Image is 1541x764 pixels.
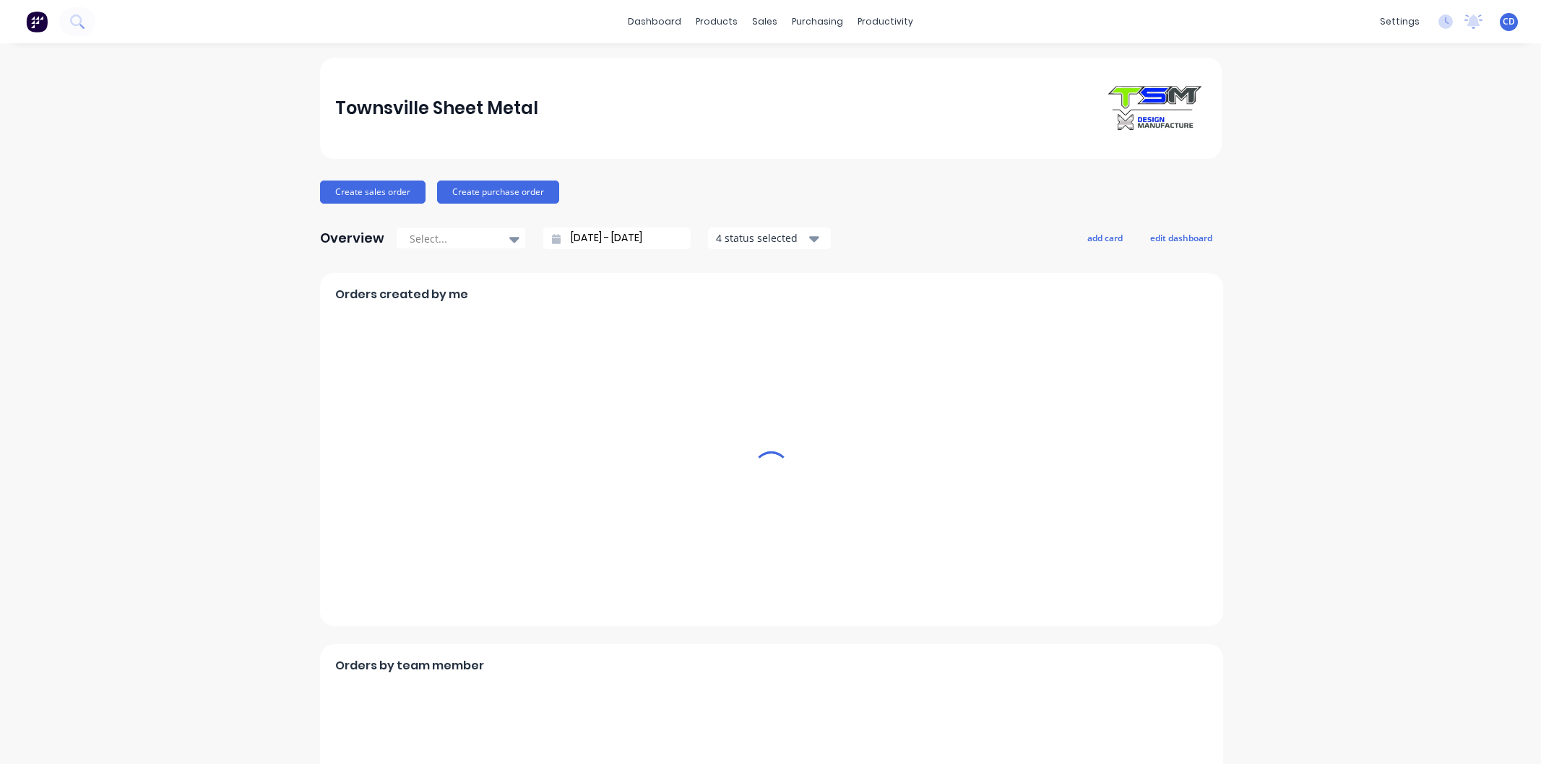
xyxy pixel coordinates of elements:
button: Create sales order [320,181,426,204]
img: Factory [26,11,48,32]
span: Orders created by me [335,286,468,303]
span: Orders by team member [335,657,484,674]
button: Create purchase order [437,181,559,204]
div: products [689,11,745,32]
div: sales [745,11,785,32]
div: productivity [850,11,920,32]
div: settings [1373,11,1427,32]
a: dashboard [621,11,689,32]
div: Townsville Sheet Metal [335,94,538,123]
button: 4 status selected [708,227,831,249]
div: 4 status selected [716,230,807,246]
span: CD [1503,15,1515,28]
button: add card [1078,228,1132,247]
img: Townsville Sheet Metal [1105,82,1206,135]
button: edit dashboard [1141,228,1222,247]
div: purchasing [785,11,850,32]
div: Overview [320,224,384,253]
